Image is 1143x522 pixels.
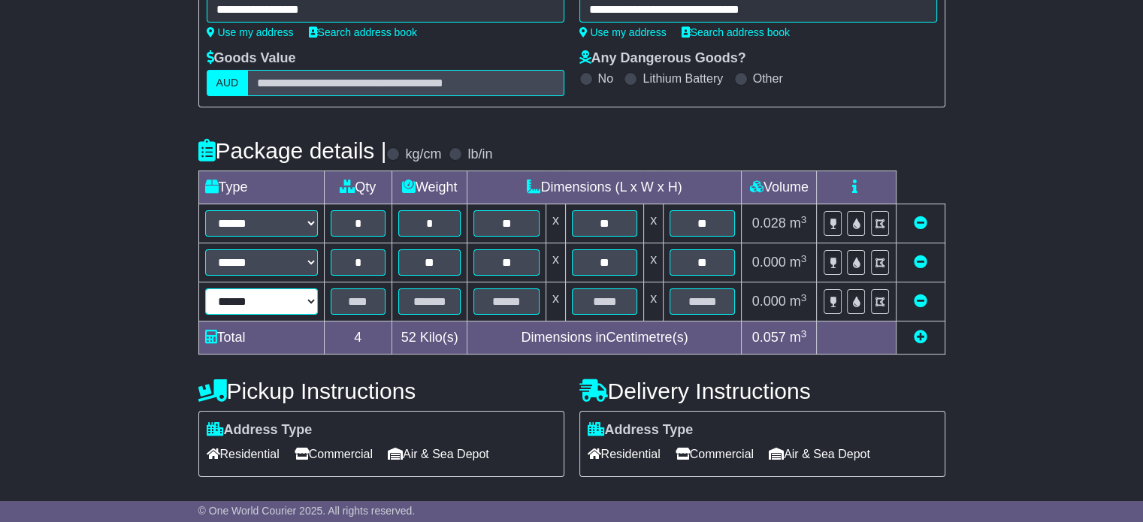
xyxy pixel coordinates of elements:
td: 4 [324,321,392,355]
label: Other [753,71,783,86]
a: Remove this item [914,255,927,270]
label: AUD [207,70,249,96]
span: Commercial [676,442,754,466]
sup: 3 [801,253,807,264]
td: Qty [324,171,392,204]
label: Goods Value [207,50,296,67]
td: Dimensions in Centimetre(s) [467,321,742,355]
a: Search address book [309,26,417,38]
a: Add new item [914,330,927,345]
label: Any Dangerous Goods? [579,50,746,67]
sup: 3 [801,292,807,303]
span: Commercial [295,442,373,466]
label: Lithium Battery [643,71,723,86]
span: 0.000 [752,255,786,270]
h4: Pickup Instructions [198,379,564,403]
td: x [644,282,664,321]
label: lb/in [467,146,492,163]
a: Remove this item [914,294,927,309]
span: Residential [207,442,280,466]
a: Remove this item [914,216,927,231]
span: m [790,294,807,309]
td: x [546,243,565,282]
h4: Package details | [198,138,387,163]
td: x [644,204,664,243]
label: kg/cm [405,146,441,163]
h4: Delivery Instructions [579,379,945,403]
td: Dimensions (L x W x H) [467,171,742,204]
span: m [790,255,807,270]
span: Air & Sea Depot [388,442,489,466]
label: Address Type [207,422,313,439]
label: No [598,71,613,86]
label: Address Type [588,422,694,439]
span: m [790,330,807,345]
span: 0.057 [752,330,786,345]
span: m [790,216,807,231]
span: Air & Sea Depot [769,442,870,466]
a: Search address book [682,26,790,38]
td: x [644,243,664,282]
td: x [546,282,565,321]
td: Total [198,321,324,355]
td: Type [198,171,324,204]
span: © One World Courier 2025. All rights reserved. [198,505,416,517]
a: Use my address [579,26,667,38]
td: x [546,204,565,243]
span: 0.028 [752,216,786,231]
sup: 3 [801,328,807,339]
a: Use my address [207,26,294,38]
span: 52 [401,330,416,345]
sup: 3 [801,214,807,225]
td: Weight [392,171,467,204]
td: Volume [742,171,817,204]
span: 0.000 [752,294,786,309]
td: Kilo(s) [392,321,467,355]
span: Residential [588,442,661,466]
